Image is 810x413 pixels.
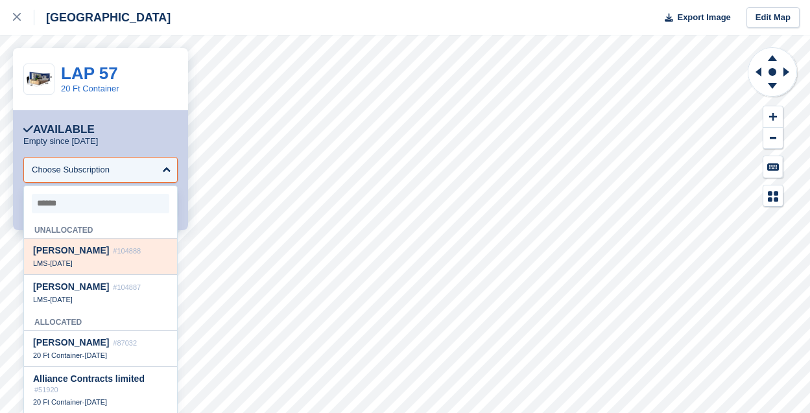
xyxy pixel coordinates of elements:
span: [DATE] [50,296,73,303]
button: Zoom Out [763,128,783,149]
span: Alliance Contracts limited [33,373,145,384]
span: LMS [33,296,48,303]
span: [DATE] [85,398,108,406]
a: LAP 57 [61,64,118,83]
div: Unallocated [24,218,177,239]
span: #104888 [113,247,141,255]
span: [PERSON_NAME] [33,245,109,255]
span: [DATE] [50,259,73,267]
div: - [33,259,168,268]
span: [PERSON_NAME] [33,281,109,292]
span: 20 Ft Container [33,351,82,359]
span: [PERSON_NAME] [33,337,109,348]
span: #104887 [113,283,141,291]
div: - [33,295,168,304]
img: 20-ft-container%20(32).jpg [24,68,54,91]
span: #51920 [34,386,58,394]
a: 20 Ft Container [61,84,119,93]
span: Export Image [677,11,730,24]
span: 20 Ft Container [33,398,82,406]
span: [DATE] [85,351,108,359]
span: LMS [33,259,48,267]
button: Keyboard Shortcuts [763,156,783,178]
div: - [33,351,168,360]
button: Zoom In [763,106,783,128]
p: Empty since [DATE] [23,136,98,147]
a: Edit Map [746,7,800,29]
div: Choose Subscription [32,163,110,176]
div: [GEOGRAPHIC_DATA] [34,10,171,25]
div: - [33,397,168,407]
button: Export Image [657,7,731,29]
div: Available [23,123,95,136]
div: Allocated [24,311,177,331]
button: Map Legend [763,185,783,207]
span: #87032 [113,339,137,347]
